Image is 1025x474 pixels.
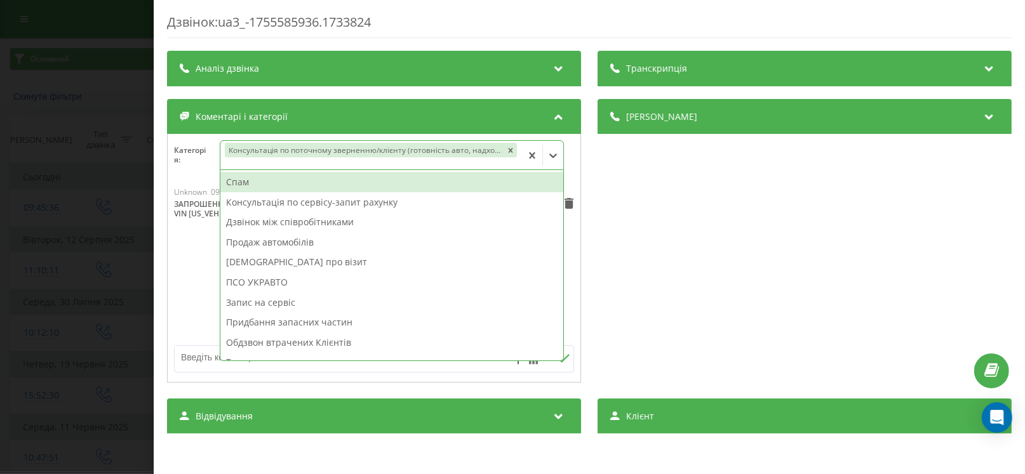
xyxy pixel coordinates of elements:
span: [PERSON_NAME] [626,110,697,123]
div: Придбання запасних частин [220,312,563,332]
div: ПСО УКРАВТО [220,272,563,293]
div: Продаж автомобілів [220,232,563,253]
div: Консультація по поточному зверненню/клієнту (готовність авто, надходження зч та ін) [225,143,504,157]
div: Спам [220,172,563,192]
span: Клієнт [626,410,654,423]
div: Запис на сервіс [220,293,563,313]
span: Unknown [174,187,207,197]
div: Дзвінок між співробітниками [220,212,563,232]
div: Обдзвон втрачених Клієнтів [220,332,563,353]
div: Консультація по сервісу-запит рахунку [220,192,563,213]
div: ЗАПРОШЕННЯ НА ОТС Taliant Evolution 1,0 (100hp) CVT Сірий сланець № 735254 VIN [US_VEHICLE_IDENTI... [174,199,486,219]
div: 09:47[DATE] [211,188,253,197]
span: Коментарі і категорії [196,110,288,123]
div: Remove Консультація по поточному зверненню/клієнту (готовність авто, надходження зч та ін) [504,143,517,157]
div: Open Intercom Messenger [982,402,1012,433]
span: Транскрипція [626,62,687,75]
div: Дзвінок : ua3_-1755585936.1733824 [167,13,1012,38]
span: Аналіз дзвінка [196,62,259,75]
h4: Категорія : [174,146,220,164]
div: Тест [220,352,563,372]
div: [DEMOGRAPHIC_DATA] про візит [220,252,563,272]
span: Відвідування [196,410,253,423]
